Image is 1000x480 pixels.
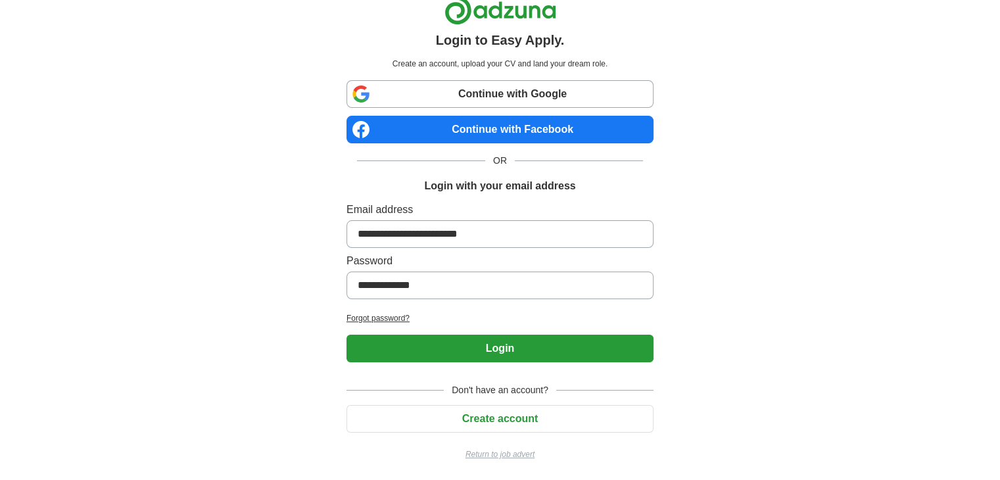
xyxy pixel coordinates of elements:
a: Continue with Facebook [346,116,654,143]
a: Create account [346,413,654,424]
a: Continue with Google [346,80,654,108]
span: OR [485,154,515,168]
label: Email address [346,202,654,218]
span: Don't have an account? [444,383,556,397]
a: Return to job advert [346,448,654,460]
a: Forgot password? [346,312,654,324]
button: Create account [346,405,654,433]
p: Create an account, upload your CV and land your dream role. [349,58,651,70]
h1: Login with your email address [424,178,575,194]
label: Password [346,253,654,269]
button: Login [346,335,654,362]
h1: Login to Easy Apply. [436,30,565,50]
